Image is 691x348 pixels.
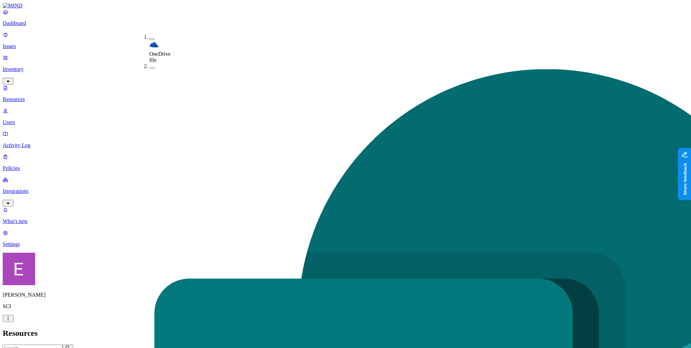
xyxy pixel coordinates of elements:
[3,303,688,309] p: SCI
[3,131,688,148] a: Activity Log
[3,165,688,171] p: Policies
[3,9,688,26] a: Dashboard
[3,142,688,148] p: Activity Log
[149,40,159,50] img: onedrive
[3,3,688,9] a: MIND
[3,218,688,224] p: What's new
[3,96,688,102] p: Resources
[3,20,688,26] p: Dashboard
[3,253,35,285] img: Eran Barak
[3,292,688,298] p: [PERSON_NAME]
[3,177,688,206] a: Integrations
[3,3,23,9] img: MIND
[3,85,688,102] a: Resources
[3,154,688,171] a: Policies
[3,66,688,72] p: Inventory
[3,32,688,49] a: Issues
[3,230,688,247] a: Settings
[3,108,688,125] a: Users
[3,188,688,194] p: Integrations
[3,241,688,247] p: Settings
[149,51,171,63] span: OneDrive file
[3,207,688,224] a: What's new
[3,329,688,338] h2: Resources
[3,43,688,49] p: Issues
[3,55,688,84] a: Inventory
[3,119,688,125] p: Users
